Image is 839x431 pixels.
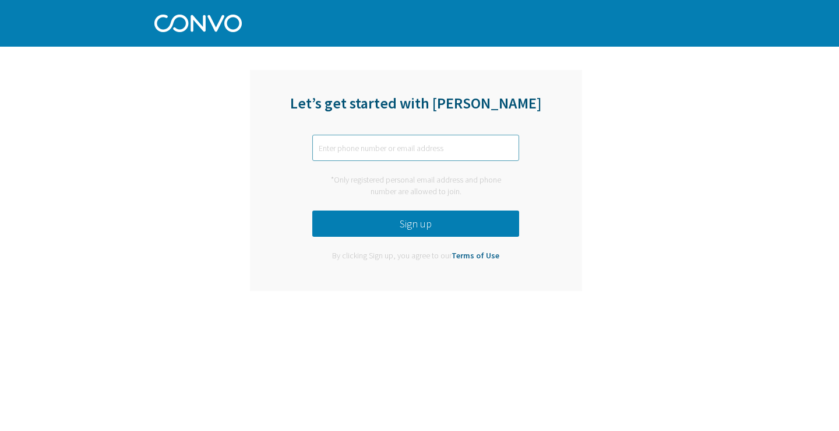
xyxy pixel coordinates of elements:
img: Convo Logo [154,12,242,32]
div: *Only registered personal email address and phone number are allowed to join. [312,174,519,197]
div: Let’s get started with [PERSON_NAME] [250,93,582,127]
input: Enter phone number or email address [312,135,519,161]
div: By clicking Sign up, you agree to our [323,250,508,262]
a: Terms of Use [452,250,499,261]
button: Sign up [312,211,519,237]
